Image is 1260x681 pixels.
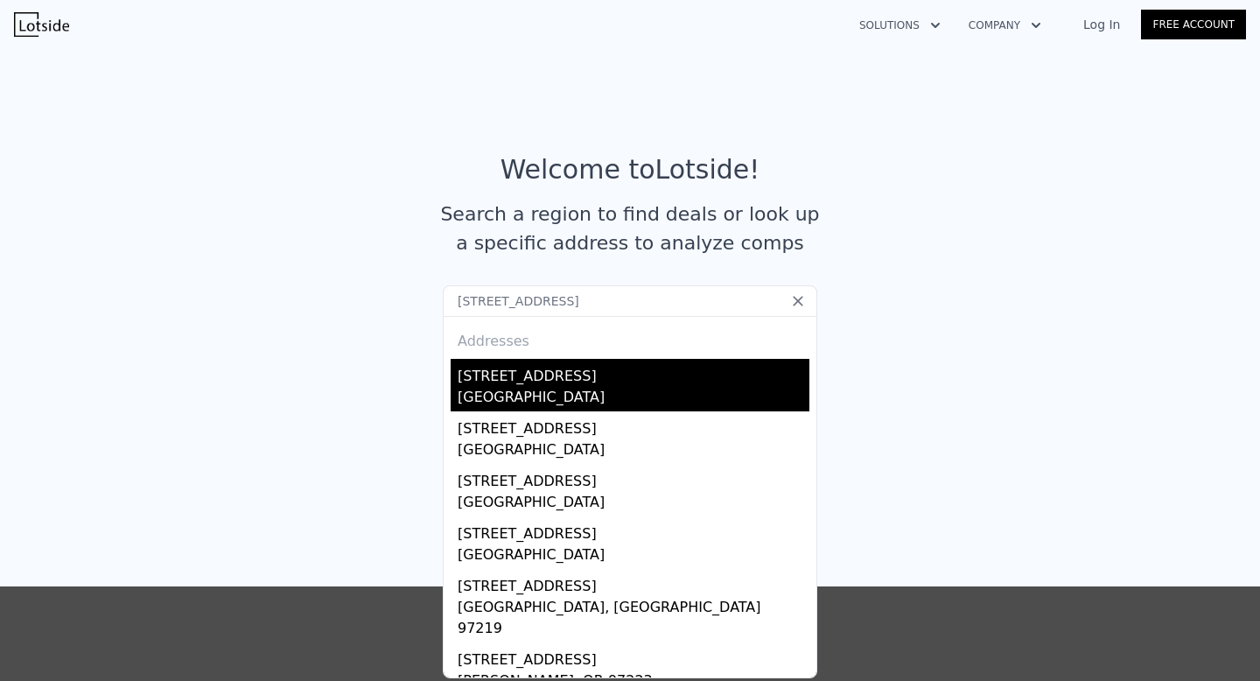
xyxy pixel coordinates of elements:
[458,387,809,411] div: [GEOGRAPHIC_DATA]
[458,411,809,439] div: [STREET_ADDRESS]
[443,285,817,317] input: Search an address or region...
[955,10,1055,41] button: Company
[845,10,955,41] button: Solutions
[451,317,809,359] div: Addresses
[458,464,809,492] div: [STREET_ADDRESS]
[500,154,760,186] div: Welcome to Lotside !
[458,569,809,597] div: [STREET_ADDRESS]
[434,200,826,257] div: Search a region to find deals or look up a specific address to analyze comps
[458,597,809,642] div: [GEOGRAPHIC_DATA], [GEOGRAPHIC_DATA] 97219
[458,516,809,544] div: [STREET_ADDRESS]
[458,544,809,569] div: [GEOGRAPHIC_DATA]
[1062,16,1141,33] a: Log In
[458,642,809,670] div: [STREET_ADDRESS]
[458,492,809,516] div: [GEOGRAPHIC_DATA]
[458,439,809,464] div: [GEOGRAPHIC_DATA]
[14,12,69,37] img: Lotside
[458,359,809,387] div: [STREET_ADDRESS]
[1141,10,1246,39] a: Free Account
